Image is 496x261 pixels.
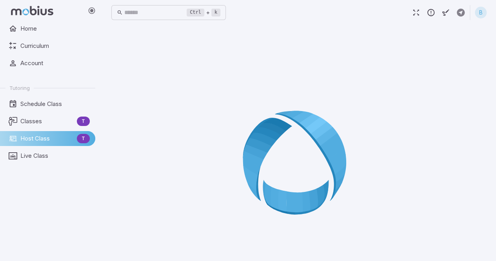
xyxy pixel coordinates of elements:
kbd: k [211,9,220,16]
span: Tutoring [9,84,30,91]
span: Live Class [20,151,90,160]
span: T [77,117,90,125]
div: + [187,8,220,17]
span: Curriculum [20,42,90,50]
button: Report an Issue [423,5,438,20]
span: Classes [20,117,74,126]
button: Fullscreen Game [409,5,423,20]
button: Start Drawing on Questions [438,5,453,20]
span: Home [20,24,90,33]
button: Create Activity [453,5,468,20]
span: T [77,135,90,142]
span: Host Class [20,134,74,143]
span: Account [20,59,90,68]
kbd: Ctrl [187,9,204,16]
div: B [475,7,487,18]
span: Schedule Class [20,100,90,108]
